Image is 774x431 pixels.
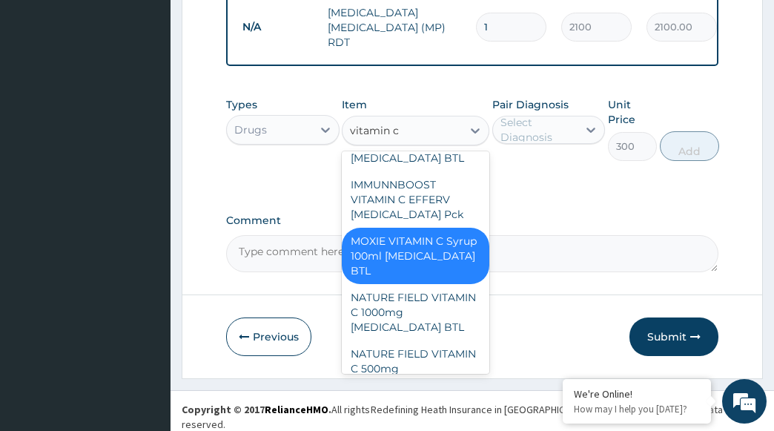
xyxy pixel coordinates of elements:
[27,74,60,111] img: d_794563401_company_1708531726252_794563401
[492,97,569,112] label: Pair Diagnosis
[342,228,489,284] div: MOXIE VITAMIN C Syrup 100ml [MEDICAL_DATA] BTL
[342,171,489,228] div: IMMUNNBOOST VITAMIN C EFFERV [MEDICAL_DATA] Pck
[265,403,328,416] a: RelianceHMO
[243,7,279,43] div: Minimize live chat window
[86,124,205,274] span: We're online!
[7,280,282,332] textarea: Type your message and hit 'Enter'
[234,122,267,137] div: Drugs
[235,13,320,41] td: N/A
[182,403,331,416] strong: Copyright © 2017 .
[226,99,257,111] label: Types
[342,340,489,397] div: NATURE FIELD VITAMIN C 500mg [MEDICAL_DATA] BTL
[629,318,718,356] button: Submit
[500,115,577,145] div: Select Diagnosis
[371,402,763,417] div: Redefining Heath Insurance in [GEOGRAPHIC_DATA] using Telemedicine and Data Science!
[77,83,249,102] div: Chat with us now
[342,97,367,112] label: Item
[660,131,719,161] button: Add
[608,97,657,127] label: Unit Price
[574,387,700,401] div: We're Online!
[574,403,700,415] p: How may I help you today?
[226,318,311,356] button: Previous
[342,284,489,340] div: NATURE FIELD VITAMIN C 1000mg [MEDICAL_DATA] BTL
[226,214,719,227] label: Comment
